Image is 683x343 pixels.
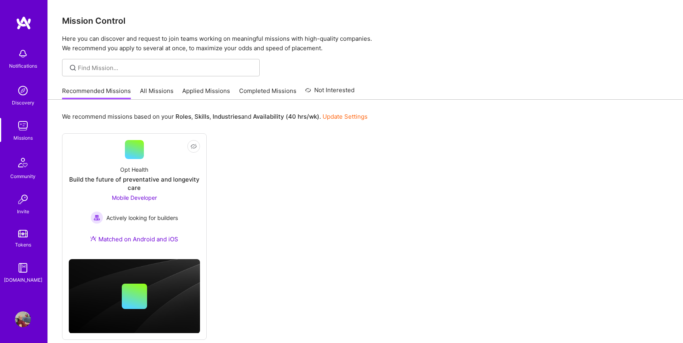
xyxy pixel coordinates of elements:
img: discovery [15,83,31,99]
img: Ateam Purple Icon [90,235,96,242]
input: Find Mission... [78,64,254,72]
img: cover [69,259,200,334]
p: Here you can discover and request to join teams working on meaningful missions with high-quality ... [62,34,669,53]
img: tokens [18,230,28,237]
img: teamwork [15,118,31,134]
b: Roles [175,113,191,120]
a: All Missions [140,87,174,100]
img: guide book [15,260,31,276]
div: Opt Health [120,165,148,174]
img: bell [15,46,31,62]
b: Availability (40 hrs/wk) [253,113,319,120]
img: User Avatar [15,311,31,327]
a: Opt HealthBuild the future of preventative and longevity careMobile Developer Actively looking fo... [69,140,200,253]
b: Skills [194,113,209,120]
div: Invite [17,207,29,216]
a: Completed Missions [239,87,296,100]
a: Not Interested [305,85,355,100]
a: Recommended Missions [62,87,131,100]
i: icon EyeClosed [191,143,197,150]
div: Build the future of preventative and longevity care [69,175,200,192]
img: Actively looking for builders [91,211,103,224]
div: [DOMAIN_NAME] [4,276,42,284]
div: Matched on Android and iOS [90,235,178,243]
h3: Mission Control [62,16,669,26]
img: Invite [15,191,31,207]
div: Discovery [12,99,34,107]
div: Tokens [15,241,31,249]
b: Industries [213,113,241,120]
i: icon SearchGrey [68,63,77,72]
p: We recommend missions based on your , , and . [62,112,368,121]
span: Mobile Developer [112,194,157,201]
div: Notifications [9,62,37,70]
a: Update Settings [323,113,368,120]
a: Applied Missions [182,87,230,100]
span: Actively looking for builders [106,214,178,222]
img: logo [16,16,32,30]
a: User Avatar [13,311,33,327]
div: Community [10,172,36,180]
img: Community [13,153,32,172]
div: Missions [13,134,33,142]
